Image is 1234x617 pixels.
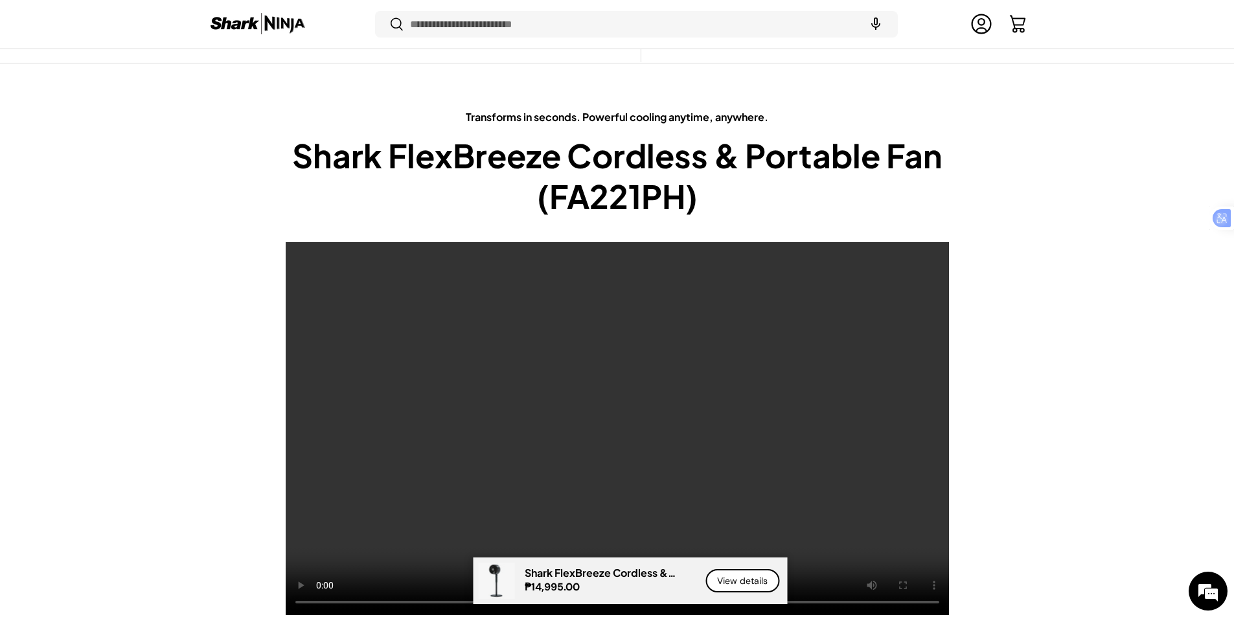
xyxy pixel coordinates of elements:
[286,109,949,125] p: Transforms in seconds. Powerful cooling anytime, anywhere.
[478,563,514,599] img: https://sharkninja.com.ph/products/shark-flexbreeze-cordless-portable-fan-fa221ph
[6,353,247,399] textarea: Type your message and hit 'Enter'
[855,10,897,39] speech-search-button: Search by voice
[705,569,779,593] a: View details
[212,6,244,38] div: Minimize live chat window
[67,73,218,89] div: Chat with us now
[525,567,690,579] p: Shark FlexBreeze Cordless & Portable Fan (FA221PH)
[525,580,583,594] strong: ₱14,995.00
[75,163,179,294] span: We're online!
[209,12,306,37] img: Shark Ninja Philippines
[286,135,949,216] h2: Shark FlexBreeze Cordless & Portable Fan (FA221PH)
